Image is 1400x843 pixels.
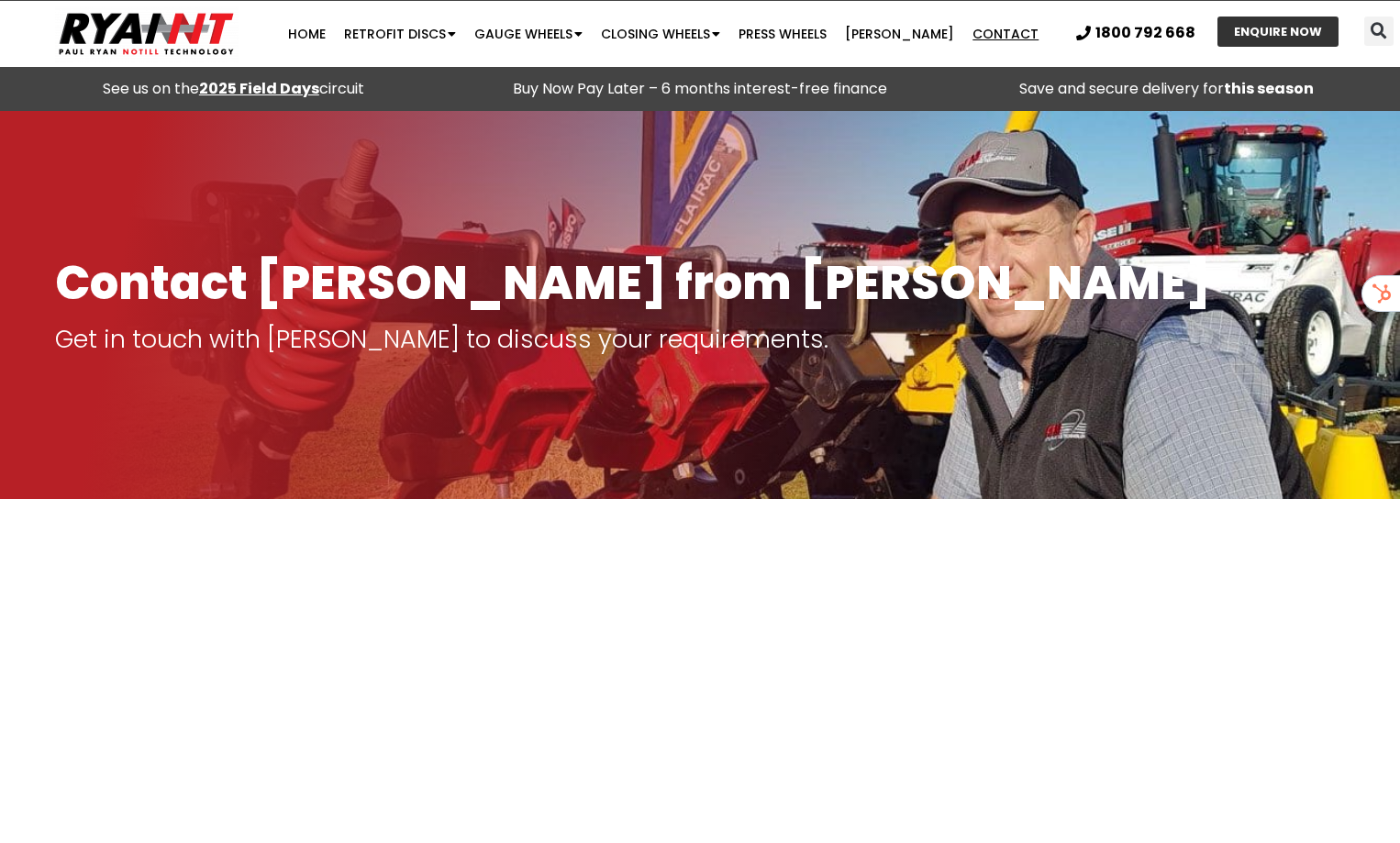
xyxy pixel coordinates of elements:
[55,327,1345,352] p: Get in touch with [PERSON_NAME] to discuss your requirements.
[1364,17,1394,46] div: Search
[729,16,836,52] a: Press Wheels
[335,16,465,52] a: Retrofit Discs
[592,16,729,52] a: Closing Wheels
[199,78,319,99] a: 2025 Field Days
[1095,26,1195,40] span: 1800 792 668
[1217,17,1339,47] a: ENQUIRE NOW
[55,6,239,62] img: Ryan NT logo
[476,76,925,102] p: Buy Now Pay Later – 6 months interest-free finance
[942,76,1391,102] p: Save and secure delivery for
[1234,26,1322,38] span: ENQUIRE NOW
[9,76,458,102] div: See us on the circuit
[465,16,592,52] a: Gauge Wheels
[1076,26,1195,40] a: 1800 792 668
[836,16,963,52] a: [PERSON_NAME]
[186,558,1214,833] iframe: 134 Golf Course Road, Horsham
[272,16,1056,52] nav: Menu
[963,16,1048,52] a: Contact
[279,16,335,52] a: Home
[1224,78,1314,99] strong: this season
[55,258,1345,308] h1: Contact [PERSON_NAME] from [PERSON_NAME]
